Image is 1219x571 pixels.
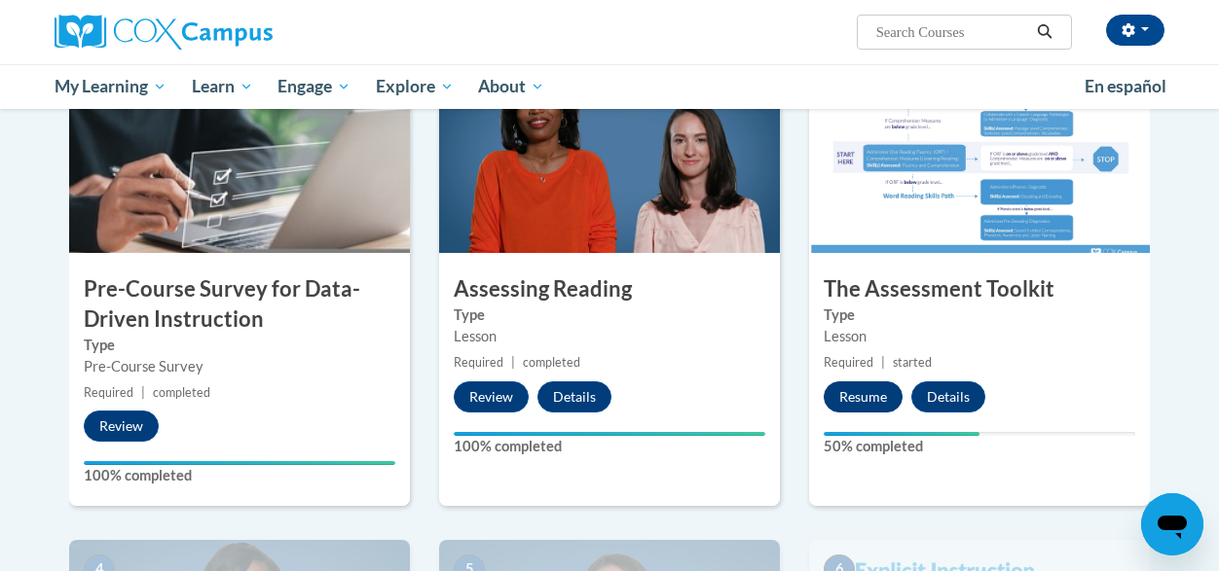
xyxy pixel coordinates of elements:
img: Course Image [69,58,410,253]
button: Review [84,410,159,442]
a: Engage [265,64,363,109]
a: My Learning [42,64,179,109]
span: About [478,75,544,98]
a: En español [1072,66,1179,107]
button: Account Settings [1106,15,1164,46]
span: Engage [277,75,351,98]
div: Your progress [84,461,395,465]
a: Learn [179,64,266,109]
span: started [893,355,932,370]
div: Lesson [454,326,765,347]
button: Resume [824,381,903,412]
label: 50% completed [824,436,1135,457]
span: | [511,355,515,370]
span: Explore [376,75,454,98]
span: | [141,385,145,400]
img: Cox Campus [55,15,273,50]
span: My Learning [55,75,166,98]
span: | [881,355,885,370]
label: Type [454,304,765,326]
span: Required [454,355,503,370]
input: Search Courses [874,20,1030,44]
span: completed [153,385,210,400]
a: Cox Campus [55,15,405,50]
button: Details [537,381,611,412]
label: Type [824,304,1135,326]
div: Pre-Course Survey [84,356,395,377]
iframe: Button to launch messaging window [1141,493,1203,555]
label: Type [84,335,395,356]
button: Details [911,381,985,412]
button: Review [454,381,529,412]
h3: Assessing Reading [439,274,780,304]
div: Your progress [824,432,979,436]
div: Main menu [40,64,1179,109]
span: En español [1085,76,1166,96]
h3: Pre-Course Survey for Data-Driven Instruction [69,274,410,335]
span: Learn [192,75,253,98]
span: Required [84,385,133,400]
label: 100% completed [454,436,765,457]
a: About [466,64,558,109]
span: completed [523,355,580,370]
div: Lesson [824,326,1135,347]
div: Your progress [454,432,765,436]
label: 100% completed [84,465,395,486]
h3: The Assessment Toolkit [809,274,1150,304]
a: Explore [363,64,466,109]
img: Course Image [439,58,780,253]
span: Required [824,355,873,370]
img: Course Image [809,58,1150,253]
button: Search [1030,20,1059,44]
